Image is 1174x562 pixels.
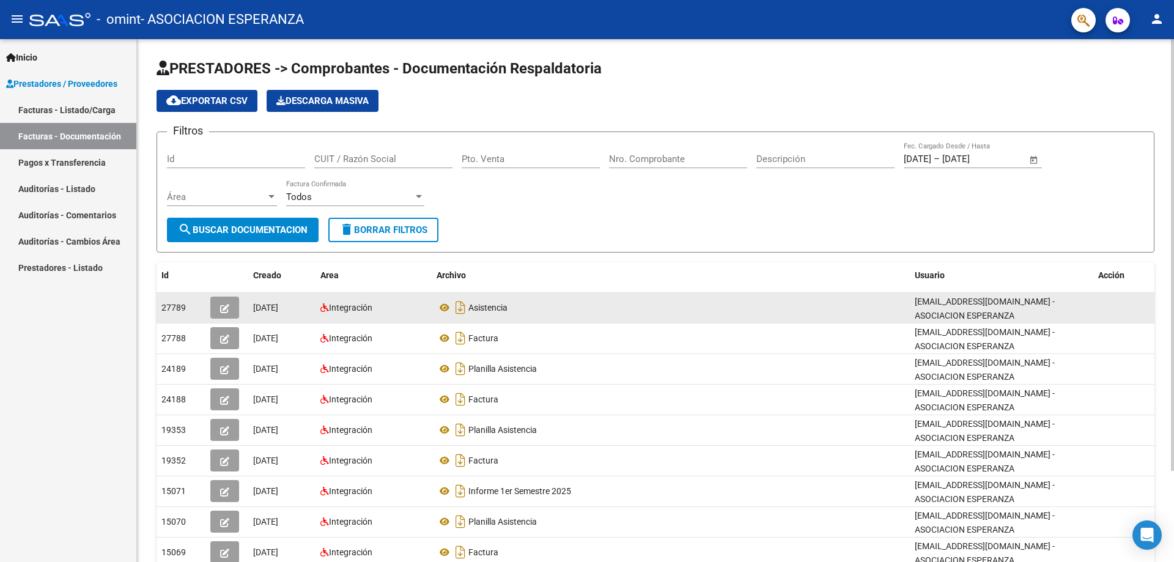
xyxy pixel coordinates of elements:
h3: Filtros [167,122,209,139]
i: Descargar documento [452,420,468,440]
span: [EMAIL_ADDRESS][DOMAIN_NAME] - ASOCIACION ESPERANZA [915,297,1055,320]
span: [DATE] [253,425,278,435]
span: Todos [286,191,312,202]
span: [DATE] [253,547,278,557]
span: - omint [97,6,141,33]
span: Buscar Documentacion [178,224,308,235]
span: 15069 [161,547,186,557]
span: Integración [329,486,372,496]
span: Id [161,270,169,280]
mat-icon: person [1150,12,1164,26]
span: 24189 [161,364,186,374]
mat-icon: menu [10,12,24,26]
mat-icon: cloud_download [166,93,181,108]
span: Integración [329,303,372,312]
span: Factura [468,547,498,557]
div: Open Intercom Messenger [1132,520,1162,550]
span: Integración [329,547,372,557]
button: Descarga Masiva [267,90,378,112]
span: 15070 [161,517,186,527]
span: Integración [329,517,372,527]
span: [EMAIL_ADDRESS][DOMAIN_NAME] - ASOCIACION ESPERANZA [915,449,1055,473]
button: Buscar Documentacion [167,218,319,242]
span: Integración [329,425,372,435]
span: Integración [329,394,372,404]
span: Planilla Asistencia [468,425,537,435]
span: - ASOCIACION ESPERANZA [141,6,304,33]
i: Descargar documento [452,542,468,562]
span: [EMAIL_ADDRESS][DOMAIN_NAME] - ASOCIACION ESPERANZA [915,358,1055,382]
span: Prestadores / Proveedores [6,77,117,91]
i: Descargar documento [452,481,468,501]
span: [DATE] [253,517,278,527]
span: Descarga Masiva [276,95,369,106]
datatable-header-cell: Usuario [910,262,1093,289]
span: Acción [1098,270,1124,280]
span: Creado [253,270,281,280]
span: Planilla Asistencia [468,517,537,527]
span: 19353 [161,425,186,435]
datatable-header-cell: Id [157,262,205,289]
mat-icon: delete [339,222,354,237]
span: [EMAIL_ADDRESS][DOMAIN_NAME] - ASOCIACION ESPERANZA [915,511,1055,534]
span: Usuario [915,270,945,280]
span: [EMAIL_ADDRESS][DOMAIN_NAME] - ASOCIACION ESPERANZA [915,419,1055,443]
span: Factura [468,456,498,465]
span: – [934,153,940,165]
span: Borrar Filtros [339,224,427,235]
span: Informe 1er Semestre 2025 [468,486,571,496]
span: [DATE] [253,333,278,343]
span: Area [320,270,339,280]
button: Open calendar [1027,153,1041,167]
span: Archivo [437,270,466,280]
span: Integración [329,364,372,374]
span: 24188 [161,394,186,404]
i: Descargar documento [452,298,468,317]
span: [DATE] [253,456,278,465]
span: Factura [468,333,498,343]
mat-icon: search [178,222,193,237]
i: Descargar documento [452,451,468,470]
span: [EMAIL_ADDRESS][DOMAIN_NAME] - ASOCIACION ESPERANZA [915,480,1055,504]
input: Fecha fin [942,153,1002,165]
span: Integración [329,456,372,465]
i: Descargar documento [452,390,468,409]
i: Descargar documento [452,512,468,531]
i: Descargar documento [452,359,468,379]
span: 27788 [161,333,186,343]
button: Exportar CSV [157,90,257,112]
span: [DATE] [253,486,278,496]
i: Descargar documento [452,328,468,348]
span: [EMAIL_ADDRESS][DOMAIN_NAME] - ASOCIACION ESPERANZA [915,388,1055,412]
span: Inicio [6,51,37,64]
span: Área [167,191,266,202]
datatable-header-cell: Creado [248,262,316,289]
span: 19352 [161,456,186,465]
button: Borrar Filtros [328,218,438,242]
datatable-header-cell: Area [316,262,432,289]
span: Planilla Asistencia [468,364,537,374]
span: [DATE] [253,364,278,374]
span: [EMAIL_ADDRESS][DOMAIN_NAME] - ASOCIACION ESPERANZA [915,327,1055,351]
input: Fecha inicio [904,153,931,165]
span: Factura [468,394,498,404]
span: Asistencia [468,303,508,312]
datatable-header-cell: Archivo [432,262,910,289]
app-download-masive: Descarga masiva de comprobantes (adjuntos) [267,90,378,112]
span: 27789 [161,303,186,312]
span: Integración [329,333,372,343]
span: 15071 [161,486,186,496]
span: Exportar CSV [166,95,248,106]
span: [DATE] [253,394,278,404]
span: PRESTADORES -> Comprobantes - Documentación Respaldatoria [157,60,602,77]
span: [DATE] [253,303,278,312]
datatable-header-cell: Acción [1093,262,1154,289]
